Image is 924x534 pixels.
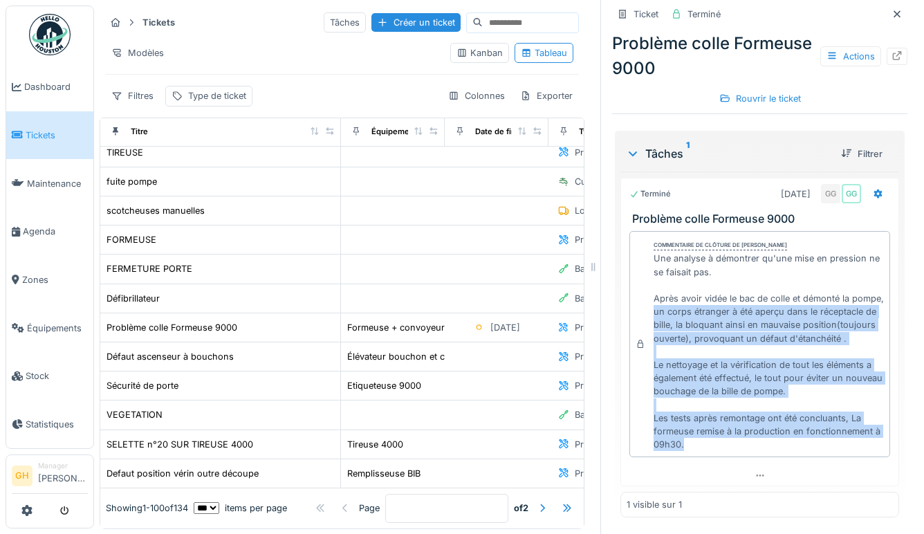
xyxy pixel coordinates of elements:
div: Page [359,501,380,515]
div: Kanban [456,46,503,59]
div: Production [575,438,621,451]
div: scotcheuses manuelles [107,204,205,217]
div: Batiment-Infrastructure [575,292,672,305]
div: Production [575,233,621,246]
div: Rouvrir le ticket [714,89,806,108]
div: Terminé [629,188,671,200]
div: Production [575,379,621,392]
a: GH Manager[PERSON_NAME] [12,461,88,494]
div: Commentaire de clôture de [PERSON_NAME] [654,241,787,250]
div: Batiment-Infrastructure [575,408,672,421]
span: Maintenance [27,177,88,190]
div: GG [842,184,861,203]
div: Tâches [324,12,366,33]
span: Dashboard [24,80,88,93]
div: TIREUSE [107,146,143,159]
div: Defaut position vérin outre découpe [107,467,259,480]
div: Cuverie [575,175,607,188]
span: Zones [22,273,88,286]
div: Colonnes [442,86,511,106]
span: Tickets [26,129,88,142]
div: Type de ticket [188,89,246,102]
div: GG [821,184,840,203]
div: Une analyse à démontrer qu'une mise en pression ne se faisait pas. Après avoir vidée le bac de co... [654,252,884,451]
div: Exporter [514,86,579,106]
div: Remplisseuse BIB [347,467,421,480]
a: Statistiques [6,400,93,449]
a: Dashboard [6,63,93,111]
div: Élévateur bouchon et capsule à vis [347,350,495,363]
div: Tableau [521,46,567,59]
div: Production [575,350,621,363]
span: Stock [26,369,88,383]
div: Titre [131,126,148,138]
div: Défaut ascenseur à bouchons [107,350,234,363]
div: Type de ticket [579,126,633,138]
span: Agenda [23,225,88,238]
div: Ticket [634,8,658,21]
a: Zones [6,256,93,304]
div: Équipement [371,126,417,138]
a: Tickets [6,111,93,160]
div: Sécurité de porte [107,379,178,392]
div: items per page [194,501,287,515]
div: Filtrer [835,145,888,163]
h3: Problème colle Formeuse 9000 [632,212,893,225]
span: Équipements [27,322,88,335]
div: Production [575,321,621,334]
div: [DATE] [781,187,811,201]
div: Défibrillateur [107,292,160,305]
a: Équipements [6,304,93,352]
span: Statistiques [26,418,88,431]
div: FORMEUSE [107,233,156,246]
strong: Tickets [137,16,181,29]
div: Problème colle Formeuse 9000 [612,31,907,81]
div: Etiqueteuse 9000 [347,379,421,392]
div: SELETTE n°20 SUR TIREUSE 4000 [107,438,253,451]
div: VEGETATION [107,408,163,421]
div: Tâches [626,145,830,162]
div: Formeuse + convoyeur 9000 [347,321,470,334]
div: Actions [820,46,881,66]
div: Showing 1 - 100 of 134 [106,501,188,515]
div: Créer un ticket [371,13,461,32]
strong: of 2 [514,501,528,515]
a: Maintenance [6,159,93,208]
div: FERMETURE PORTE [107,262,192,275]
a: Agenda [6,208,93,256]
sup: 1 [686,145,690,162]
div: Filtres [105,86,160,106]
div: 1 visible sur 1 [627,498,682,511]
div: fuite pompe [107,175,157,188]
div: Date de fin prévue [475,126,545,138]
div: Production [575,146,621,159]
div: Terminé [687,8,721,21]
div: Batiment-Infrastructure [575,262,672,275]
div: Manager [38,461,88,471]
div: Production [575,467,621,480]
div: Tireuse 4000 [347,438,403,451]
div: [DATE] [490,321,520,334]
a: Stock [6,352,93,400]
li: GH [12,466,33,486]
div: Modèles [105,43,170,63]
div: Logistique [575,204,618,217]
div: Problème colle Formeuse 9000 [107,321,237,334]
li: [PERSON_NAME] [38,461,88,490]
img: Badge_color-CXgf-gQk.svg [29,14,71,55]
